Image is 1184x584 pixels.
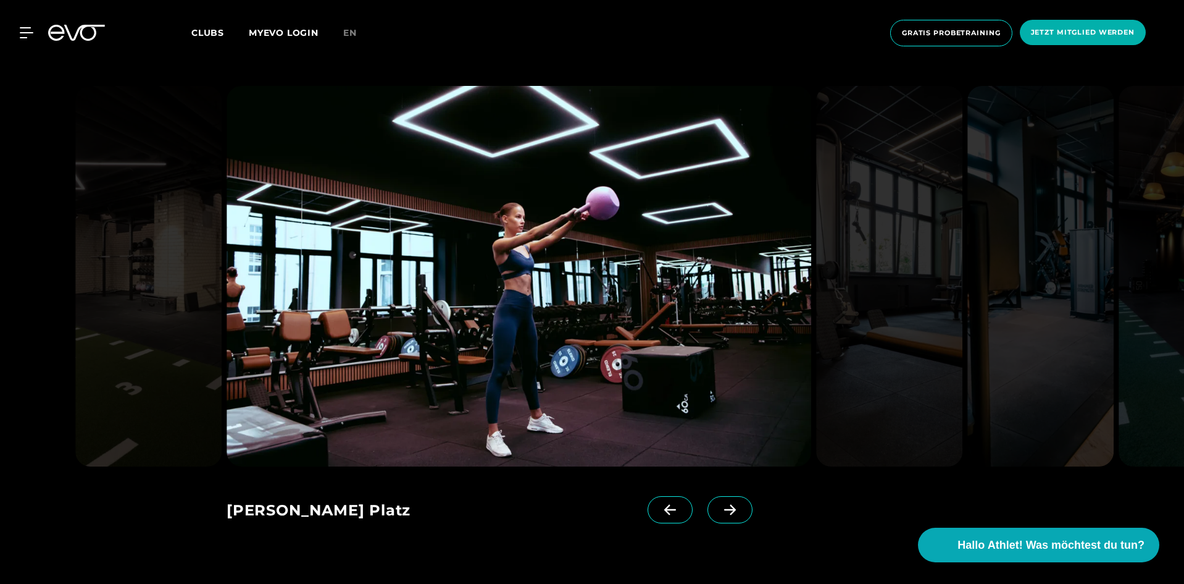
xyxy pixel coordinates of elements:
span: Jetzt Mitglied werden [1031,27,1135,38]
a: Jetzt Mitglied werden [1016,20,1149,46]
img: evofitness [227,86,811,467]
img: evofitness [816,86,962,467]
a: Clubs [191,27,249,38]
span: Hallo Athlet! Was möchtest du tun? [957,537,1144,554]
button: Hallo Athlet! Was möchtest du tun? [918,528,1159,562]
span: Gratis Probetraining [902,28,1001,38]
a: en [343,26,372,40]
img: evofitness [75,86,222,467]
span: en [343,27,357,38]
a: MYEVO LOGIN [249,27,319,38]
img: evofitness [967,86,1114,467]
span: Clubs [191,27,224,38]
a: Gratis Probetraining [886,20,1016,46]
